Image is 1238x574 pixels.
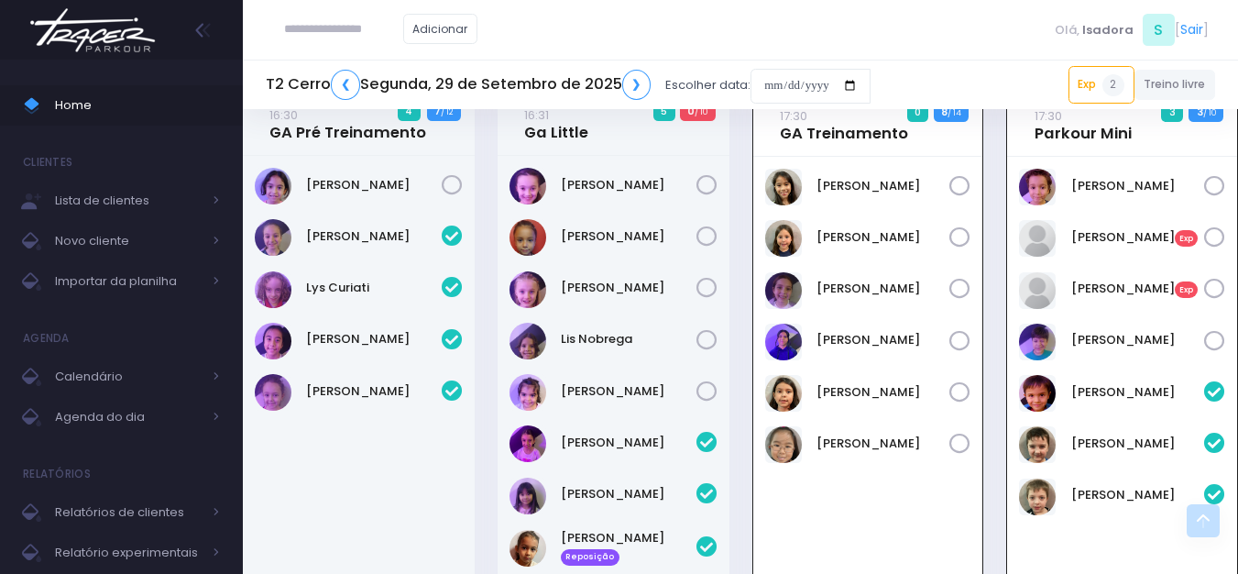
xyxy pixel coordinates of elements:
img: Maya Chinellato [509,530,546,567]
div: Escolher data: [266,64,871,106]
span: 3 [1161,102,1183,122]
a: [PERSON_NAME]Exp [1071,228,1205,247]
a: 17:30GA Treinamento [780,106,908,143]
small: 16:31 [524,106,549,124]
img: Chloe Miglio [255,219,291,256]
a: [PERSON_NAME] [306,176,442,194]
img: Lis Nobrega Gomes [509,323,546,359]
a: [PERSON_NAME] [816,331,950,349]
img: Elena Fuchs [765,220,802,257]
a: [PERSON_NAME] Reposição [561,529,696,566]
small: 17:30 [1035,107,1062,125]
a: [PERSON_NAME]Exp [1071,280,1205,298]
img: Maya Fuchs [765,375,802,412]
small: / 12 [441,106,453,117]
img: Clara Pimenta Amaral [509,219,546,256]
a: 16:31Ga Little [524,105,588,142]
span: Calendário [55,365,202,389]
div: [ ] [1047,9,1215,50]
h4: Agenda [23,320,70,357]
img: Lys Curiati [255,271,291,308]
h4: Relatórios [23,456,91,492]
a: ❮ [331,70,360,100]
a: 17:30Parkour Mini [1035,106,1132,143]
img: Catharina Morais Ablas [765,169,802,205]
span: Relatórios de clientes [55,501,202,524]
span: Reposição [561,549,619,566]
a: [PERSON_NAME] [306,382,442,401]
a: [PERSON_NAME] [1071,383,1205,402]
img: Bernardo tiboni [1019,169,1056,205]
h4: Clientes [23,144,72,181]
a: [PERSON_NAME] [306,330,442,348]
a: Exp2 [1068,66,1134,103]
a: [PERSON_NAME] [816,228,950,247]
img: Manuela Matos [509,374,546,411]
a: Sair [1180,20,1203,39]
img: Júlia Levy Siqueira Rezende [509,271,546,308]
a: [PERSON_NAME] [816,280,950,298]
small: / 10 [695,106,707,117]
a: Adicionar [403,14,478,44]
span: S [1143,14,1175,46]
span: 2 [1102,74,1124,96]
a: Lis Nobrega [561,330,696,348]
h5: T2 Cerro Segunda, 29 de Setembro de 2025 [266,70,651,100]
a: [PERSON_NAME] [561,176,696,194]
img: Inácio Goulart Azevedo [1019,375,1056,412]
img: Pedro Torricelli Cardoso de Almeida [1019,220,1056,257]
strong: 0 [687,104,695,118]
a: [PERSON_NAME] [1071,435,1205,453]
img: Yuri Gomide Nicochelli [1019,272,1056,309]
img: Valentina Mesquita [255,374,291,411]
img: Victor Soldi Marques [1019,479,1056,515]
a: Treino livre [1134,70,1216,100]
small: / 10 [1203,107,1216,118]
span: Agenda do dia [55,405,202,429]
span: Exp [1175,281,1199,298]
small: 16:30 [269,106,298,124]
a: [PERSON_NAME] [306,227,442,246]
span: Olá, [1055,21,1079,39]
span: Lista de clientes [55,189,202,213]
img: Zac Barboza Swenson [1019,324,1056,360]
span: 0 [907,102,929,122]
span: Novo cliente [55,229,202,253]
a: [PERSON_NAME] [1071,486,1205,504]
span: Isadora [1082,21,1134,39]
a: [PERSON_NAME] [816,435,950,453]
a: [PERSON_NAME] [561,382,696,401]
span: 4 [398,101,421,121]
small: 17:30 [780,107,807,125]
a: 16:30GA Pré Treinamento [269,105,426,142]
small: / 14 [948,107,961,118]
img: Lali Anita Novaes Ramtohul [765,324,802,360]
strong: 7 [434,104,441,118]
a: [PERSON_NAME] [561,279,696,297]
img: Letícia Aya Saeki [509,478,546,514]
img: Natália Mie Sunami [765,426,802,463]
strong: 3 [1197,105,1203,119]
span: Home [55,94,220,117]
a: [PERSON_NAME] [561,434,696,452]
a: [PERSON_NAME] [561,485,696,503]
a: [PERSON_NAME] [561,227,696,246]
img: Isabela Borges [765,272,802,309]
img: Marissa Razo Uno [255,323,291,359]
a: [PERSON_NAME] [816,383,950,402]
a: [PERSON_NAME] [1071,177,1205,195]
span: 5 [653,101,675,121]
a: [PERSON_NAME] [1071,331,1205,349]
img: Rafaela Matos [255,168,291,204]
strong: 8 [941,105,948,119]
span: Exp [1175,230,1199,247]
img: Isabella Tancredi Oliveira [509,425,546,462]
img: Rodrigo Soldi Marques [1019,426,1056,463]
span: Relatório experimentais [55,541,202,565]
img: Bianca Levy Siqueira Rezende [509,168,546,204]
a: ❯ [622,70,652,100]
a: Lys Curiati [306,279,442,297]
span: Importar da planilha [55,270,202,293]
a: [PERSON_NAME] [816,177,950,195]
